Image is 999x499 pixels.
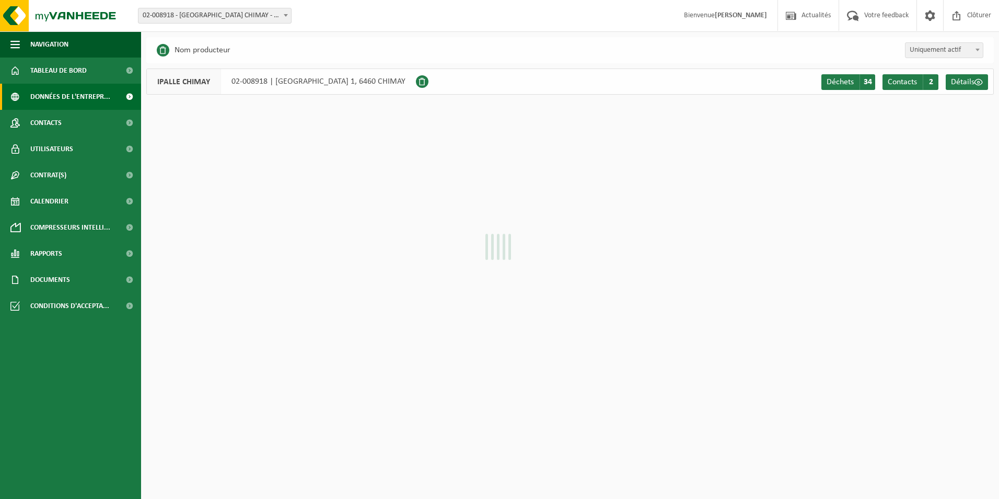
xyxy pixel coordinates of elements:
span: Utilisateurs [30,136,73,162]
a: Déchets 34 [821,74,875,90]
span: Compresseurs intelli... [30,214,110,241]
span: Uniquement actif [905,43,983,58]
span: Données de l'entrepr... [30,84,110,110]
strong: [PERSON_NAME] [715,12,767,19]
span: 02-008918 - IPALLE CHIMAY - CHIMAY [138,8,291,23]
span: Conditions d'accepta... [30,293,109,319]
span: Calendrier [30,188,68,214]
span: Rapports [30,241,62,267]
span: 2 [923,74,938,90]
span: 34 [859,74,875,90]
li: Nom producteur [157,42,230,58]
span: 02-008918 - IPALLE CHIMAY - CHIMAY [138,8,292,24]
span: Contacts [888,78,917,86]
a: Contacts 2 [882,74,938,90]
a: Détails [946,74,988,90]
span: Documents [30,267,70,293]
span: Uniquement actif [905,42,983,58]
span: Détails [951,78,974,86]
span: Tableau de bord [30,58,87,84]
span: Contacts [30,110,62,136]
span: Navigation [30,31,68,58]
span: IPALLE CHIMAY [147,69,221,94]
span: Contrat(s) [30,162,66,188]
span: Déchets [827,78,854,86]
div: 02-008918 | [GEOGRAPHIC_DATA] 1, 6460 CHIMAY [146,69,416,95]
